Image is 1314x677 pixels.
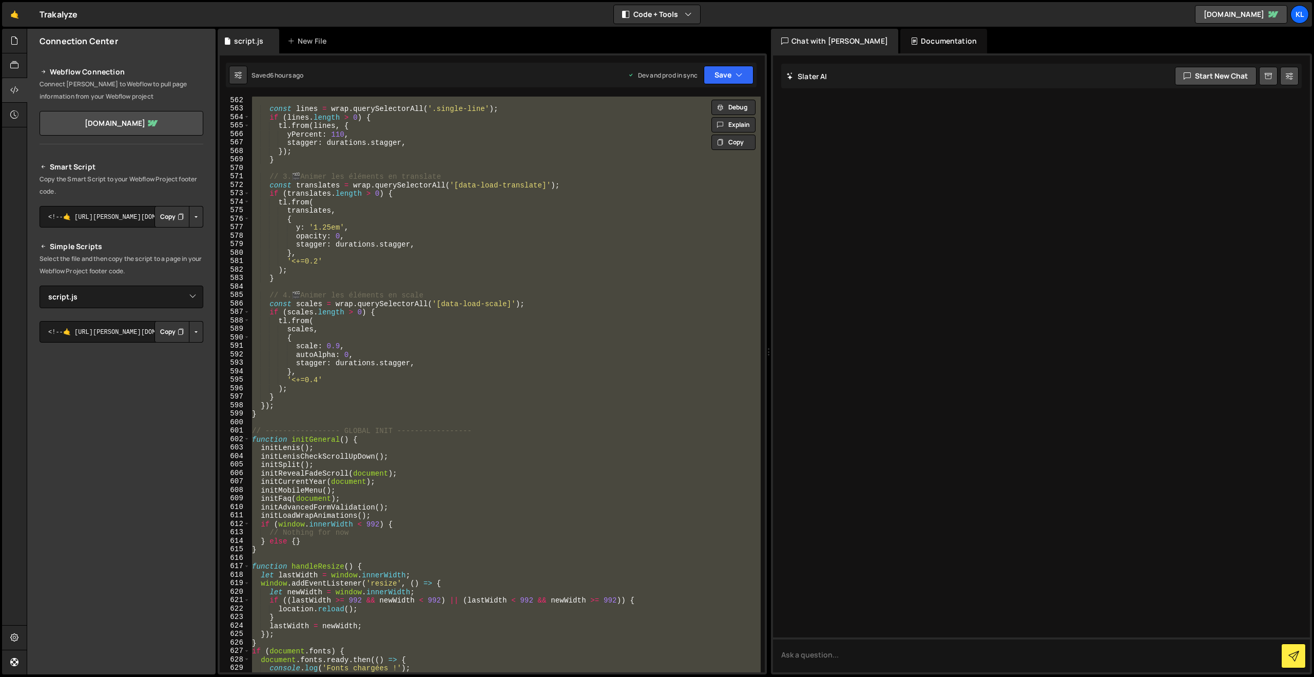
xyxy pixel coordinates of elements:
[287,36,331,46] div: New File
[220,622,250,630] div: 624
[220,511,250,520] div: 611
[220,613,250,622] div: 623
[220,266,250,274] div: 582
[154,321,203,343] div: Button group with nested dropdown
[40,66,203,78] h2: Webflow Connection
[220,138,250,147] div: 567
[220,189,250,198] div: 573
[252,71,304,80] div: Saved
[220,147,250,156] div: 568
[711,100,756,115] button: Debug
[1195,5,1287,24] a: [DOMAIN_NAME]
[628,71,698,80] div: Dev and prod in sync
[220,596,250,605] div: 621
[220,113,250,122] div: 564
[220,155,250,164] div: 569
[220,647,250,655] div: 627
[220,325,250,333] div: 589
[220,452,250,461] div: 604
[220,198,250,206] div: 574
[220,359,250,367] div: 593
[220,223,250,232] div: 577
[220,486,250,495] div: 608
[40,173,203,198] p: Copy the Smart Script to your Webflow Project footer code.
[711,135,756,150] button: Copy
[154,321,189,343] button: Copy
[220,206,250,215] div: 575
[220,104,250,113] div: 563
[154,206,189,228] button: Copy
[220,638,250,647] div: 626
[220,172,250,181] div: 571
[220,96,250,105] div: 562
[154,206,203,228] div: Button group with nested dropdown
[220,571,250,579] div: 618
[220,367,250,376] div: 594
[234,36,263,46] div: script.js
[40,240,203,253] h2: Simple Scripts
[40,321,203,343] textarea: <!--🤙 [URL][PERSON_NAME][DOMAIN_NAME]> <script>document.addEventListener("DOMContentLoaded", func...
[704,66,753,84] button: Save
[220,240,250,249] div: 579
[40,360,204,452] iframe: YouTube video player
[220,426,250,435] div: 601
[220,664,250,672] div: 629
[40,111,203,136] a: [DOMAIN_NAME]
[220,469,250,478] div: 606
[220,630,250,638] div: 625
[220,435,250,444] div: 602
[220,215,250,223] div: 576
[220,232,250,240] div: 578
[1290,5,1309,24] a: Kl
[220,375,250,384] div: 595
[40,161,203,173] h2: Smart Script
[220,164,250,173] div: 570
[220,605,250,613] div: 622
[220,537,250,546] div: 614
[220,494,250,503] div: 609
[220,503,250,512] div: 610
[900,29,987,53] div: Documentation
[40,8,78,21] div: Trakalyze
[40,253,203,277] p: Select the file and then copy the script to a page in your Webflow Project footer code.
[220,308,250,316] div: 587
[220,477,250,486] div: 607
[220,283,250,291] div: 584
[786,71,827,81] h2: Slater AI
[220,562,250,571] div: 617
[220,384,250,393] div: 596
[1175,67,1257,85] button: Start new chat
[220,299,250,308] div: 586
[220,181,250,190] div: 572
[220,588,250,596] div: 620
[220,342,250,350] div: 591
[2,2,27,27] a: 🤙
[40,35,118,47] h2: Connection Center
[220,655,250,664] div: 628
[614,5,700,24] button: Code + Tools
[220,443,250,452] div: 603
[220,520,250,529] div: 612
[220,274,250,283] div: 583
[220,460,250,469] div: 605
[220,528,250,537] div: 613
[220,333,250,342] div: 590
[40,459,204,551] iframe: YouTube video player
[220,130,250,139] div: 566
[220,350,250,359] div: 592
[220,257,250,266] div: 581
[220,409,250,418] div: 599
[220,291,250,299] div: 585
[270,71,304,80] div: 6 hours ago
[220,392,250,401] div: 597
[711,117,756,133] button: Explain
[40,78,203,103] p: Connect [PERSON_NAME] to Webflow to pull page information from your Webflow project
[771,29,898,53] div: Chat with [PERSON_NAME]
[220,579,250,588] div: 619
[220,316,250,325] div: 588
[220,121,250,130] div: 565
[220,249,250,257] div: 580
[220,418,250,427] div: 600
[40,206,203,228] textarea: <!--🤙 [URL][PERSON_NAME][DOMAIN_NAME]> <script>document.addEventListener("DOMContentLoaded", func...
